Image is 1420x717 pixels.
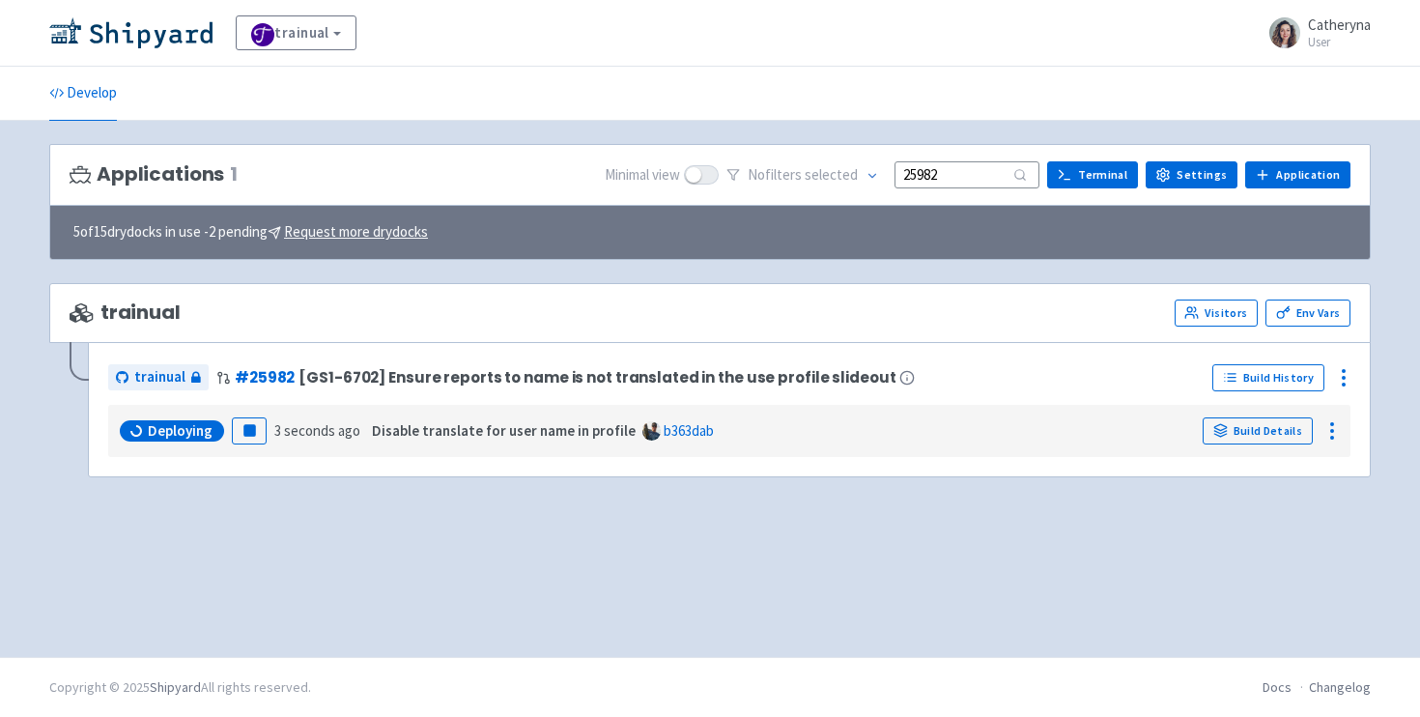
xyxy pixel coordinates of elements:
a: Env Vars [1265,300,1350,327]
a: Catheryna User [1258,17,1371,48]
a: Settings [1146,161,1237,188]
span: 5 of 15 drydocks in use - 2 pending [73,221,428,244]
span: trainual [70,301,181,324]
a: Develop [49,67,117,121]
span: trainual [134,366,185,388]
a: Docs [1263,678,1292,696]
a: Visitors [1175,300,1258,327]
button: Pause [232,417,267,445]
span: Minimal view [605,164,680,186]
a: Changelog [1309,678,1371,696]
small: User [1308,36,1371,48]
time: 3 seconds ago [274,421,360,440]
a: Application [1245,161,1350,188]
strong: Disable translate for user name in profile [372,421,636,440]
a: Shipyard [150,678,201,696]
img: Shipyard logo [49,17,213,48]
h3: Applications [70,163,238,186]
a: trainual [108,364,209,390]
input: Search... [895,161,1039,187]
u: Request more drydocks [284,222,428,241]
a: Build History [1212,364,1324,391]
div: Copyright © 2025 All rights reserved. [49,677,311,698]
span: No filter s [748,164,858,186]
a: Terminal [1047,161,1138,188]
span: 1 [230,163,238,186]
a: Build Details [1203,417,1313,445]
span: Catheryna [1308,15,1371,34]
a: trainual [236,15,356,50]
span: [GS1-6702] Ensure reports to name is not translated in the use profile slideout [298,369,895,386]
span: Deploying [148,421,213,441]
a: #25982 [235,367,295,387]
a: b363dab [664,421,714,440]
span: selected [805,165,858,184]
